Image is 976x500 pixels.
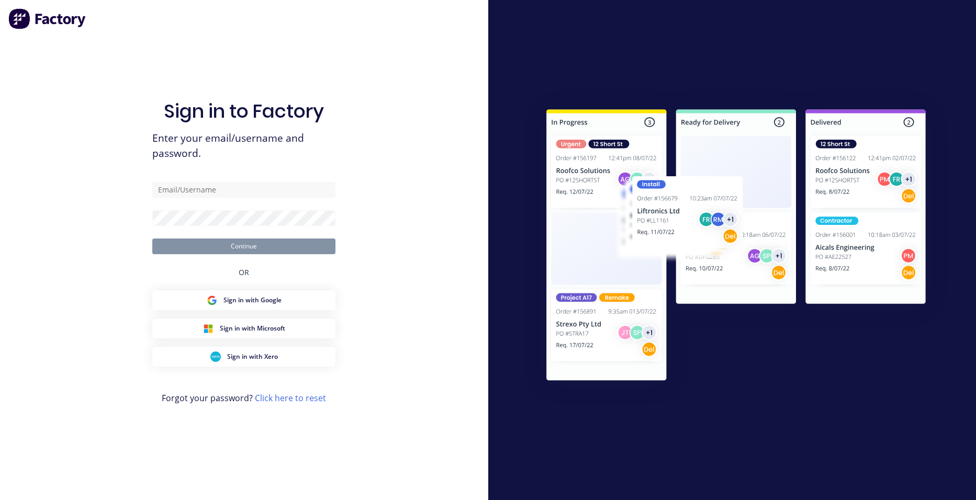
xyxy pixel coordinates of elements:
img: Xero Sign in [210,351,221,362]
img: Sign in [523,88,949,405]
img: Microsoft Sign in [203,323,214,334]
span: Enter your email/username and password. [152,131,335,161]
button: Google Sign inSign in with Google [152,290,335,310]
span: Sign in with Google [223,296,282,305]
button: Microsoft Sign inSign in with Microsoft [152,319,335,338]
span: Sign in with Microsoft [220,324,285,333]
a: Click here to reset [255,392,326,404]
input: Email/Username [152,182,335,198]
img: Factory [8,8,87,29]
span: Sign in with Xero [227,352,278,361]
button: Continue [152,238,335,254]
img: Google Sign in [207,295,217,305]
span: Forgot your password? [162,392,326,404]
button: Xero Sign inSign in with Xero [152,347,335,367]
div: OR [239,254,249,290]
h1: Sign in to Factory [164,100,324,122]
